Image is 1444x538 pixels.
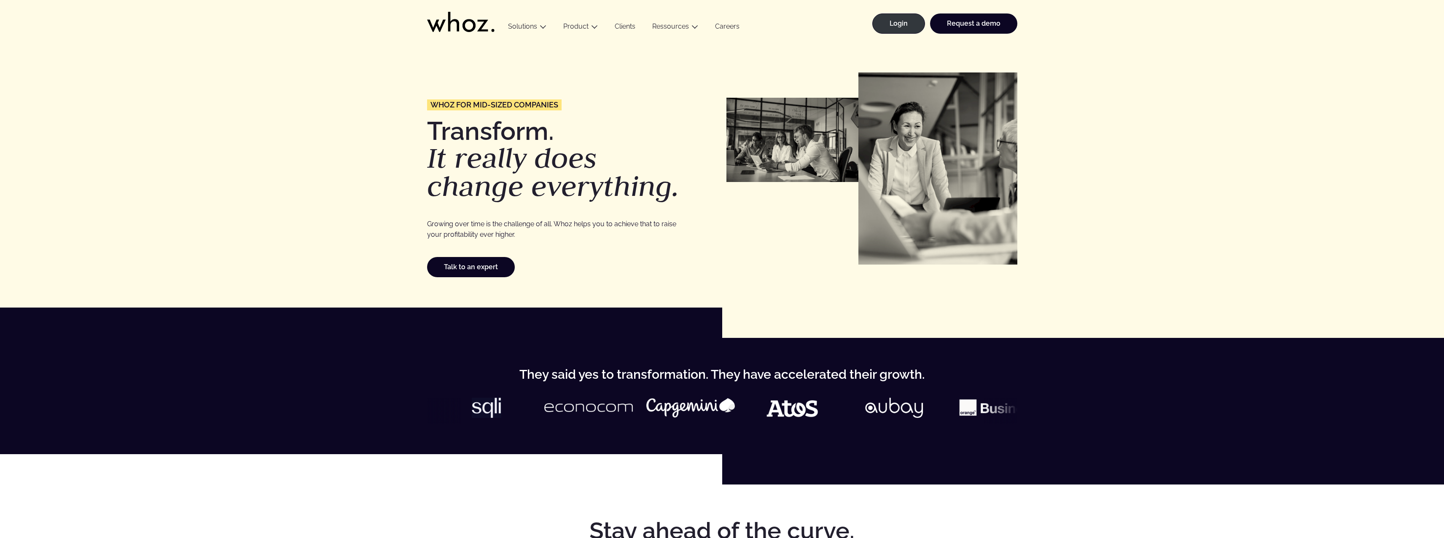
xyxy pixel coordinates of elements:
a: Request a demo [930,13,1017,34]
a: Product [563,22,589,30]
button: Ressources [644,22,707,34]
p: Growing over time is the challenge of all. Whoz helps you to achieve that to raise your profitabi... [427,219,689,240]
a: Careers [707,22,748,34]
a: Ressources [652,22,689,30]
a: Clients [606,22,644,34]
button: Solutions [500,22,555,34]
img: Intermediaire [726,98,858,182]
span: Whoz for MiD-SIZEd COMPANIES [430,101,558,109]
p: They said yes to transformation. They have accelerated their growth. [17,368,1427,381]
em: change everything. [427,167,679,204]
em: It really does [427,139,597,176]
a: Login [872,13,925,34]
button: Product [555,22,606,34]
h1: Transform. [427,118,718,201]
a: Talk to an expert [427,257,515,277]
